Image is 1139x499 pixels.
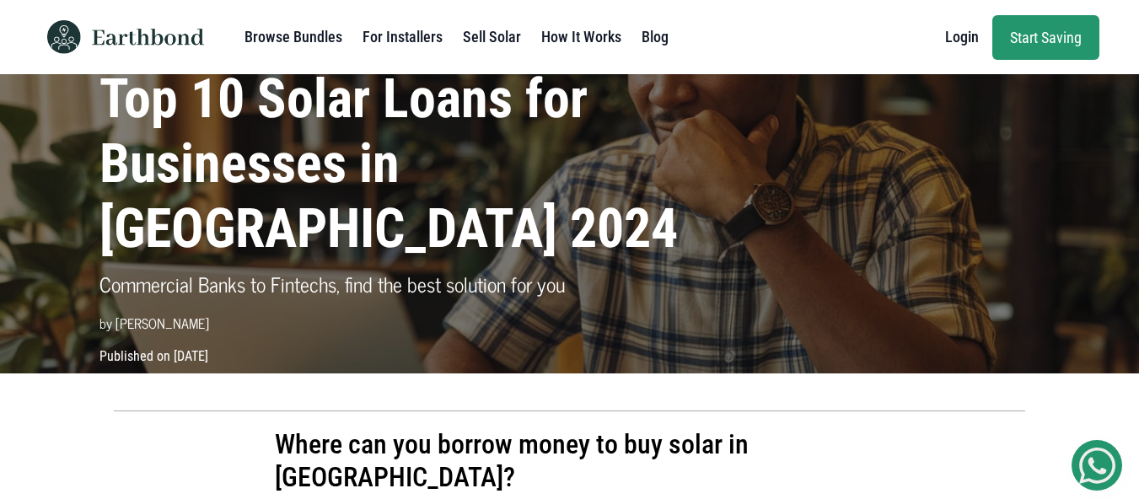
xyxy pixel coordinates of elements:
[99,269,800,299] p: Commercial Banks to Fintechs, find the best solution for you
[99,67,800,261] h1: Top 10 Solar Loans for Businesses in [GEOGRAPHIC_DATA] 2024
[244,20,342,54] a: Browse Bundles
[89,346,1050,367] p: Published on [DATE]
[92,29,204,46] img: Earthbond text logo
[463,20,521,54] a: Sell Solar
[99,313,800,333] p: by [PERSON_NAME]
[40,7,204,67] a: Earthbond icon logo Earthbond text logo
[642,20,669,54] a: Blog
[275,411,865,493] h2: Where can you borrow money to buy solar in [GEOGRAPHIC_DATA]?
[992,15,1099,60] a: Start Saving
[541,20,621,54] a: How It Works
[1079,448,1115,484] img: Get Started On Earthbond Via Whatsapp
[40,20,88,54] img: Earthbond icon logo
[363,20,443,54] a: For Installers
[945,20,979,54] a: Login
